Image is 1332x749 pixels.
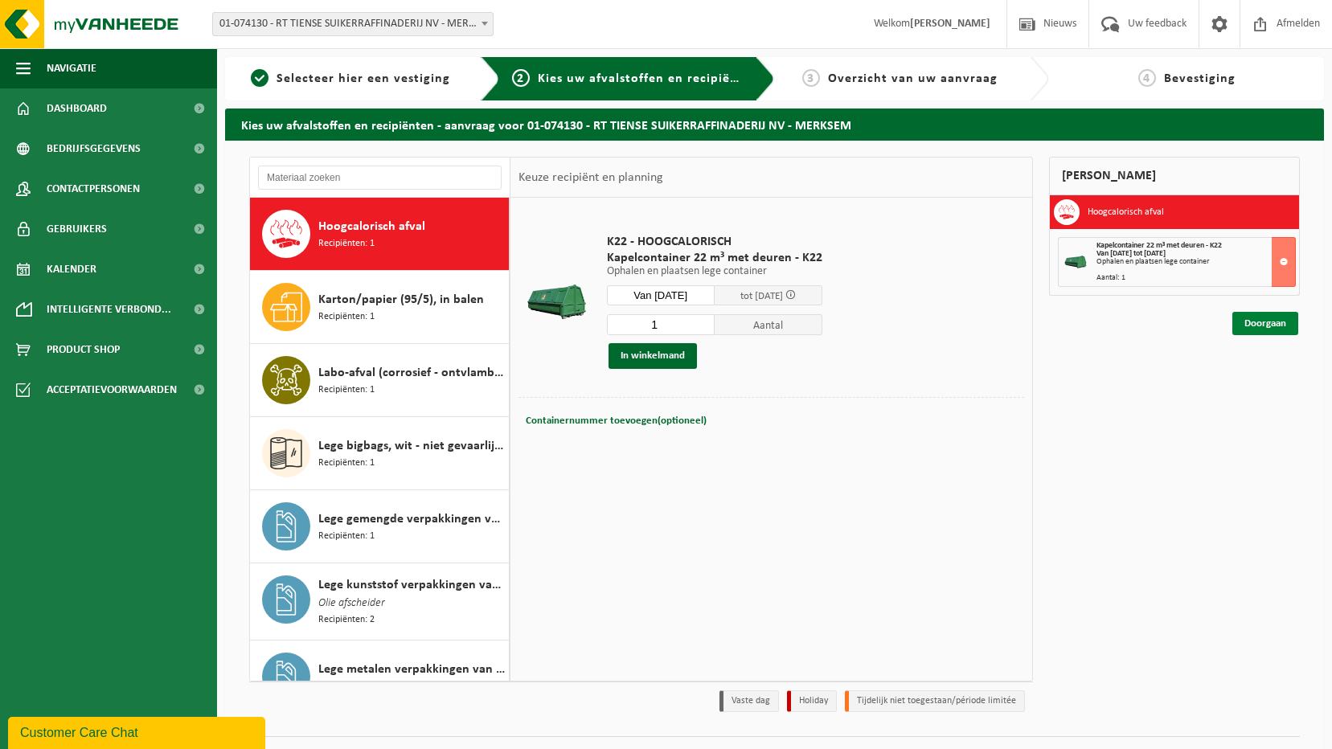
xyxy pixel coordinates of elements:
[225,108,1324,140] h2: Kies uw afvalstoffen en recipiënten - aanvraag voor 01-074130 - RT TIENSE SUIKERRAFFINADERIJ NV -...
[607,266,822,277] p: Ophalen en plaatsen lege container
[47,329,120,370] span: Product Shop
[740,291,783,301] span: tot [DATE]
[47,289,171,329] span: Intelligente verbond...
[318,290,484,309] span: Karton/papier (95/5), in balen
[318,309,375,325] span: Recipiënten: 1
[318,510,505,529] span: Lege gemengde verpakkingen van gevaarlijke stoffen
[715,314,822,335] span: Aantal
[250,417,510,490] button: Lege bigbags, wit - niet gevaarlijk - los Recipiënten: 1
[802,69,820,87] span: 3
[318,363,505,383] span: Labo-afval (corrosief - ontvlambaar)
[1096,249,1166,258] strong: Van [DATE] tot [DATE]
[607,285,715,305] input: Selecteer datum
[1096,241,1222,250] span: Kapelcontainer 22 m³ met deuren - K22
[318,436,505,456] span: Lege bigbags, wit - niet gevaarlijk - los
[47,209,107,249] span: Gebruikers
[1049,157,1300,195] div: [PERSON_NAME]
[1232,312,1298,335] a: Doorgaan
[318,575,505,595] span: Lege kunststof verpakkingen van gevaarlijke stoffen
[250,563,510,641] button: Lege kunststof verpakkingen van gevaarlijke stoffen Olie afscheider Recipiënten: 2
[250,271,510,344] button: Karton/papier (95/5), in balen Recipiënten: 1
[1088,199,1164,225] h3: Hoogcalorisch afval
[318,383,375,398] span: Recipiënten: 1
[212,12,494,36] span: 01-074130 - RT TIENSE SUIKERRAFFINADERIJ NV - MERKSEM
[318,529,375,544] span: Recipiënten: 1
[251,69,268,87] span: 1
[47,249,96,289] span: Kalender
[318,456,375,471] span: Recipiënten: 1
[318,679,375,694] span: Recipiënten: 2
[538,72,759,85] span: Kies uw afvalstoffen en recipiënten
[47,48,96,88] span: Navigatie
[607,234,822,250] span: K22 - HOOGCALORISCH
[213,13,493,35] span: 01-074130 - RT TIENSE SUIKERRAFFINADERIJ NV - MERKSEM
[524,410,708,432] button: Containernummer toevoegen(optioneel)
[258,166,502,190] input: Materiaal zoeken
[609,343,697,369] button: In winkelmand
[510,158,671,198] div: Keuze recipiënt en planning
[1164,72,1236,85] span: Bevestiging
[318,612,375,628] span: Recipiënten: 2
[8,714,268,749] iframe: chat widget
[526,415,707,426] span: Containernummer toevoegen(optioneel)
[250,490,510,563] button: Lege gemengde verpakkingen van gevaarlijke stoffen Recipiënten: 1
[250,641,510,714] button: Lege metalen verpakkingen van gevaarlijke stoffen Recipiënten: 2
[845,690,1025,712] li: Tijdelijk niet toegestaan/période limitée
[787,690,837,712] li: Holiday
[318,236,375,252] span: Recipiënten: 1
[1096,258,1295,266] div: Ophalen en plaatsen lege container
[47,370,177,410] span: Acceptatievoorwaarden
[233,69,468,88] a: 1Selecteer hier een vestiging
[318,595,385,612] span: Olie afscheider
[47,129,141,169] span: Bedrijfsgegevens
[250,344,510,417] button: Labo-afval (corrosief - ontvlambaar) Recipiënten: 1
[318,660,505,679] span: Lege metalen verpakkingen van gevaarlijke stoffen
[512,69,530,87] span: 2
[318,217,425,236] span: Hoogcalorisch afval
[1138,69,1156,87] span: 4
[719,690,779,712] li: Vaste dag
[47,169,140,209] span: Contactpersonen
[1096,274,1295,282] div: Aantal: 1
[828,72,998,85] span: Overzicht van uw aanvraag
[250,198,510,271] button: Hoogcalorisch afval Recipiënten: 1
[47,88,107,129] span: Dashboard
[277,72,450,85] span: Selecteer hier een vestiging
[910,18,990,30] strong: [PERSON_NAME]
[607,250,822,266] span: Kapelcontainer 22 m³ met deuren - K22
